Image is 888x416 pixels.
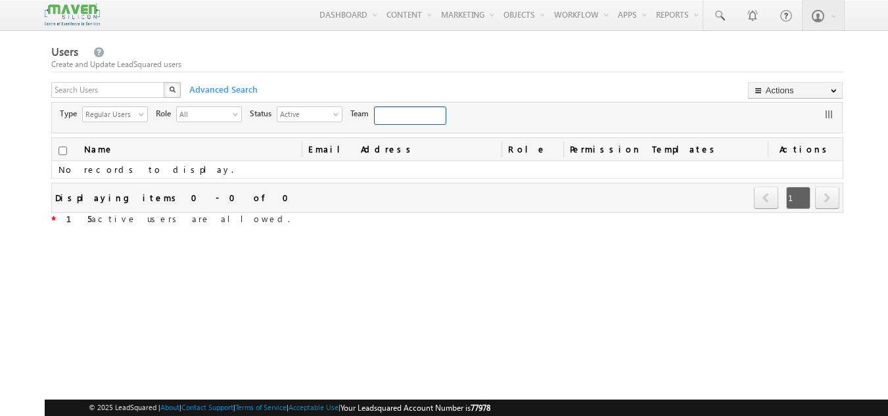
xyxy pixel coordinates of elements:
span: Your Leadsquared Account Number is [340,403,490,413]
img: Search [169,86,175,93]
span: select [333,110,344,118]
span: Permission Templates [563,138,768,160]
span: prev [754,187,778,209]
img: Custom Logo [45,3,100,26]
span: 1 [786,187,810,209]
span: Team [350,108,374,120]
a: Name [78,138,120,160]
a: Contact Support [181,403,233,411]
strong: 15 [66,213,91,224]
span: Users [51,44,78,59]
span: © 2025 LeadSquared | | | | | [89,402,490,414]
a: About [160,403,179,411]
span: select [139,110,149,118]
span: next [815,187,839,209]
a: Terms of Service [235,403,287,411]
span: Advanced Search [183,83,262,95]
span: Active [277,107,331,120]
a: Role [502,138,563,160]
div: Displaying items 0 - 0 of 0 [55,190,296,205]
div: Create and Update LeadSquared users [51,58,844,70]
a: Email Address [302,138,502,160]
button: Actions [748,82,843,99]
span: Type [60,108,82,120]
span: select [233,110,243,118]
a: Acceptable Use [289,403,339,411]
span: Status [250,108,277,120]
span: active users are allowed. [56,213,290,224]
input: Search Users [51,82,166,98]
span: Role [156,108,176,120]
span: Regular Users [83,107,137,120]
span: 77978 [471,403,490,413]
a: prev [754,188,779,209]
td: No records to display. [52,161,843,179]
span: All [177,107,231,120]
span: Actions [768,138,843,160]
a: next [815,188,839,209]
